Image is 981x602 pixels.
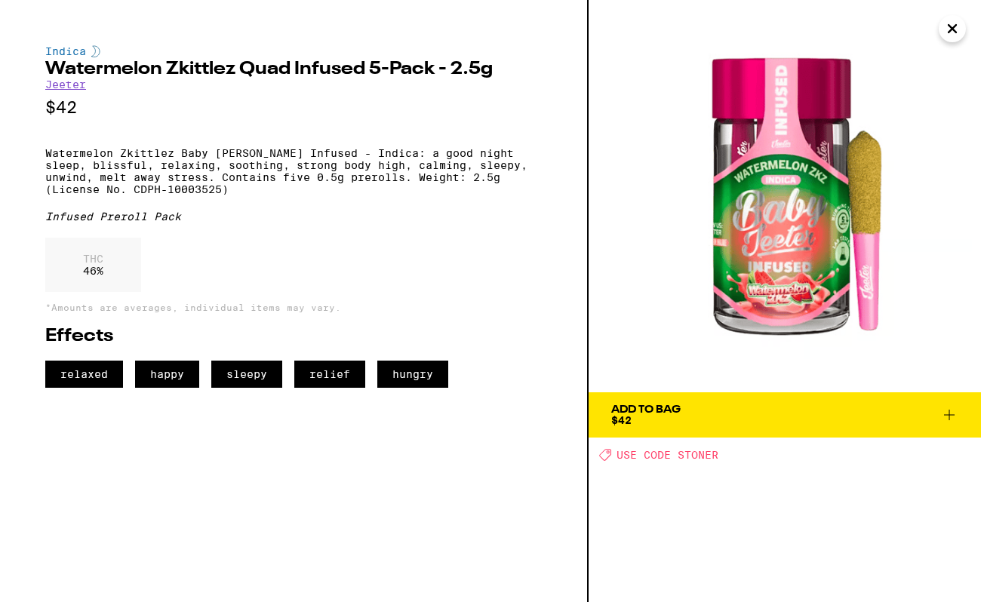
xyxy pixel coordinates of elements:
[589,392,981,438] button: Add To Bag$42
[135,361,199,388] span: happy
[45,98,542,117] p: $42
[294,361,365,388] span: relief
[9,11,109,23] span: Hi. Need any help?
[611,404,681,415] div: Add To Bag
[611,414,632,426] span: $42
[45,210,542,223] div: Infused Preroll Pack
[45,238,141,292] div: 46 %
[211,361,282,388] span: sleepy
[45,327,542,346] h2: Effects
[45,78,86,91] a: Jeeter
[91,45,100,57] img: indicaColor.svg
[939,15,966,42] button: Close
[45,60,542,78] h2: Watermelon Zkittlez Quad Infused 5-Pack - 2.5g
[45,45,542,57] div: Indica
[45,147,542,195] p: Watermelon Zkittlez Baby [PERSON_NAME] Infused - Indica: a good night sleep, blissful, relaxing, ...
[45,303,542,312] p: *Amounts are averages, individual items may vary.
[83,253,103,265] p: THC
[1,1,824,109] button: Redirect to URL
[617,449,718,461] span: USE CODE STONER
[377,361,448,388] span: hungry
[45,361,123,388] span: relaxed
